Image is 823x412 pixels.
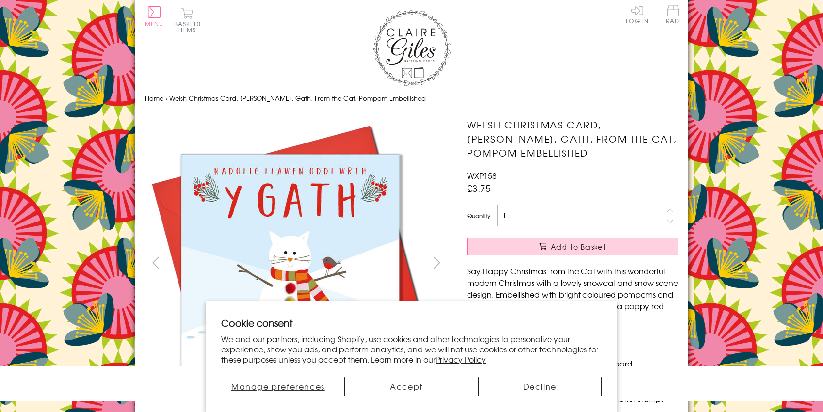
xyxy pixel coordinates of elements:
[145,89,678,109] nav: breadcrumbs
[231,380,325,392] span: Manage preferences
[478,377,602,396] button: Decline
[344,377,468,396] button: Accept
[145,118,436,409] img: Welsh Christmas Card, Nadolig Llawen, Gath, From the Cat, Pompom Embellished
[448,118,739,350] img: Welsh Christmas Card, Nadolig Llawen, Gath, From the Cat, Pompom Embellished
[221,377,335,396] button: Manage preferences
[436,353,486,365] a: Privacy Policy
[467,211,490,220] label: Quantity
[626,5,649,24] a: Log In
[467,238,678,255] button: Add to Basket
[145,6,164,27] button: Menu
[663,5,683,24] span: Trade
[221,316,602,330] h2: Cookie consent
[426,252,448,273] button: next
[221,334,602,364] p: We and our partners, including Shopify, use cookies and other technologies to personalize your ex...
[169,94,426,103] span: Welsh Christmas Card, [PERSON_NAME], Gath, From the Cat, Pompom Embellished
[165,94,167,103] span: ›
[551,242,606,252] span: Add to Basket
[145,94,163,103] a: Home
[373,10,451,86] img: Claire Giles Greetings Cards
[178,19,201,34] span: 0 items
[467,181,491,195] span: £3.75
[663,5,683,26] a: Trade
[145,252,167,273] button: prev
[467,118,678,159] h1: Welsh Christmas Card, [PERSON_NAME], Gath, From the Cat, Pompom Embellished
[467,170,497,181] span: WXP158
[145,19,164,28] span: Menu
[467,265,678,323] p: Say Happy Christmas from the Cat with this wonderful modern Christmas with a lovely snowcat and s...
[174,8,201,32] button: Basket0 items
